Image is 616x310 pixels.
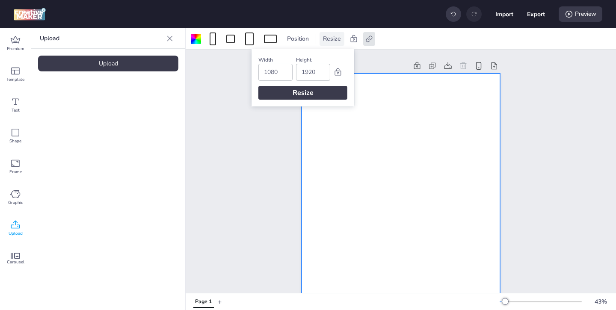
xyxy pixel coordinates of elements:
[321,34,343,43] span: Resize
[495,5,513,23] button: Import
[258,86,347,100] div: Resize
[6,76,24,83] span: Template
[7,45,24,52] span: Premium
[9,230,23,237] span: Upload
[12,107,20,114] span: Text
[258,56,293,64] div: Width
[302,62,408,71] div: Page 1
[527,5,545,23] button: Export
[38,56,178,71] div: Upload
[285,34,311,43] span: Position
[8,199,23,206] span: Graphic
[559,6,602,22] div: Preview
[590,297,611,306] div: 43 %
[218,294,222,309] button: +
[9,168,22,175] span: Frame
[14,8,46,21] img: logo Creative Maker
[195,298,212,306] div: Page 1
[189,294,218,309] div: Tabs
[296,56,330,64] div: Height
[9,138,21,145] span: Shape
[40,28,163,49] p: Upload
[7,259,24,266] span: Carousel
